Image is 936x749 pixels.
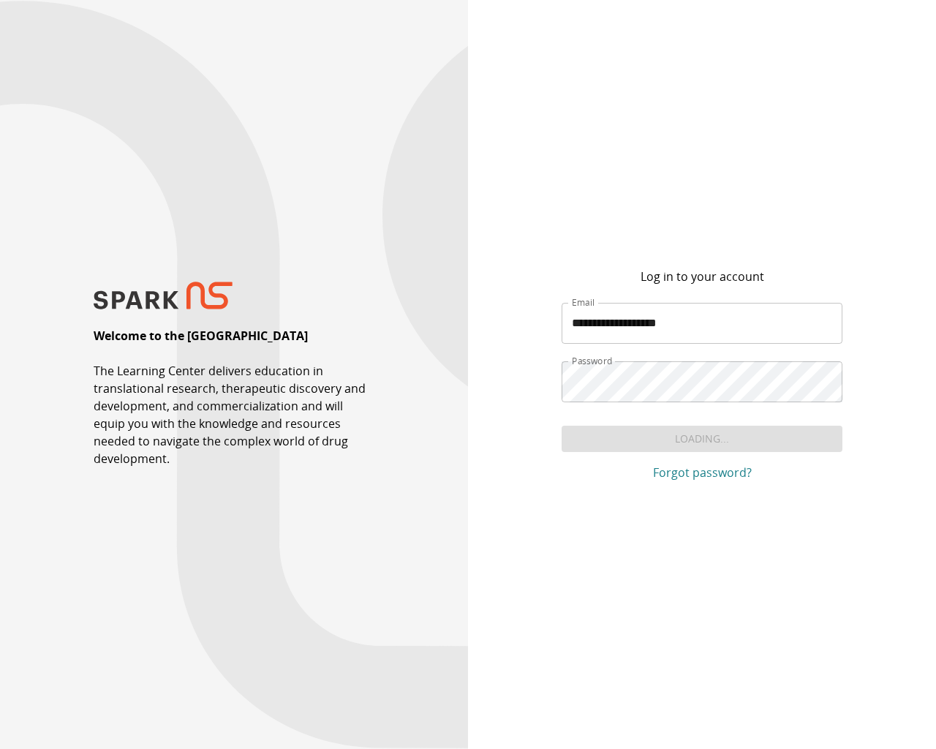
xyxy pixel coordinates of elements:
a: Forgot password? [562,464,842,481]
p: Log in to your account [641,268,764,285]
p: The Learning Center delivers education in translational research, therapeutic discovery and devel... [94,362,374,467]
p: Welcome to the [GEOGRAPHIC_DATA] [94,327,308,345]
label: Email [572,296,595,309]
label: Password [572,355,613,367]
img: SPARK NS [94,282,233,310]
